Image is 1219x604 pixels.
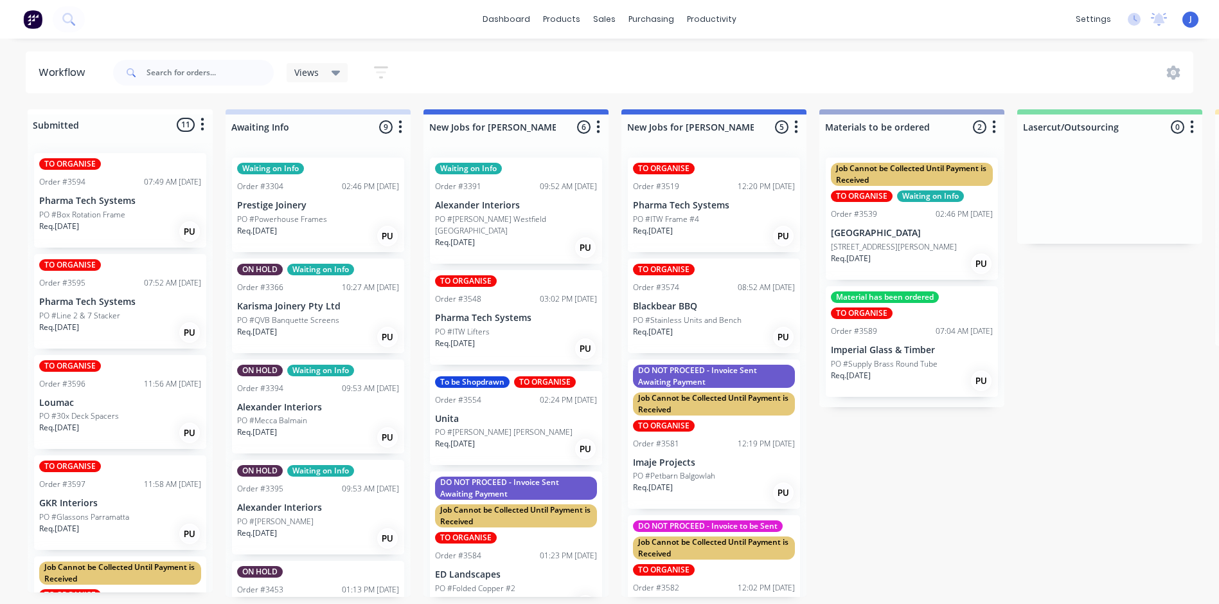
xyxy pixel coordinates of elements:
[342,383,399,394] div: 09:53 AM [DATE]
[936,208,993,220] div: 02:46 PM [DATE]
[34,153,206,248] div: TO ORGANISEOrder #359407:49 AM [DATE]Pharma Tech SystemsPO #Box Rotation FrameReq.[DATE]PU
[237,516,314,527] p: PO #[PERSON_NAME]
[633,163,695,174] div: TO ORGANISE
[435,200,597,211] p: Alexander Interiors
[34,455,206,550] div: TO ORGANISEOrder #359711:58 AM [DATE]GKR InteriorsPO #Glassons ParramattaReq.[DATE]PU
[377,226,398,246] div: PU
[237,163,304,174] div: Waiting on Info
[435,504,597,527] div: Job Cannot be Collected Until Payment is Received
[831,163,993,186] div: Job Cannot be Collected Until Payment is Received
[435,532,497,544] div: TO ORGANISE
[831,307,893,319] div: TO ORGANISE
[831,190,893,202] div: TO ORGANISE
[342,282,399,293] div: 10:27 AM [DATE]
[237,264,283,275] div: ON HOLD
[39,277,85,289] div: Order #3595
[514,376,576,388] div: TO ORGANISE
[633,520,783,532] div: DO NOT PROCEED - Invoice to be Sent
[39,158,101,170] div: TO ORGANISE
[575,338,596,359] div: PU
[622,10,681,29] div: purchasing
[39,410,119,422] p: PO #30x Deck Spacers
[435,293,481,305] div: Order #3548
[435,163,502,174] div: Waiting on Info
[237,402,399,413] p: Alexander Interiors
[575,237,596,258] div: PU
[232,158,404,252] div: Waiting on InfoOrder #330402:46 PM [DATE]Prestige JoineryPO #Powerhouse FramesReq.[DATE]PU
[633,200,795,211] p: Pharma Tech Systems
[287,365,354,376] div: Waiting on Info
[826,158,998,280] div: Job Cannot be Collected Until Payment is ReceivedTO ORGANISEWaiting on InfoOrder #353902:46 PM [D...
[342,584,399,596] div: 01:13 PM [DATE]
[179,524,200,544] div: PU
[435,569,597,580] p: ED Landscapes
[435,394,481,406] div: Order #3554
[633,301,795,312] p: Blackbear BBQ
[633,564,695,576] div: TO ORGANISE
[237,415,307,426] p: PO #Mecca Balmain
[39,562,201,585] div: Job Cannot be Collected Until Payment is Received
[144,176,201,188] div: 07:49 AM [DATE]
[831,345,993,356] p: Imperial Glass & Timber
[476,10,537,29] a: dashboard
[179,423,200,443] div: PU
[1189,14,1192,25] span: J
[633,457,795,468] p: Imaje Projects
[342,483,399,495] div: 09:53 AM [DATE]
[435,550,481,562] div: Order #3584
[39,310,120,322] p: PO #Line 2 & 7 Stacker
[39,511,129,523] p: PO #Glassons Parramatta
[738,282,795,293] div: 08:52 AM [DATE]
[232,460,404,554] div: ON HOLDWaiting on InfoOrder #339509:53 AM [DATE]Alexander InteriorsPO #[PERSON_NAME]Req.[DATE]PU
[435,214,597,237] p: PO #[PERSON_NAME] Westfield [GEOGRAPHIC_DATA]
[773,226,794,246] div: PU
[435,275,497,287] div: TO ORGANISE
[179,322,200,343] div: PU
[39,176,85,188] div: Order #3594
[633,326,673,338] p: Req. [DATE]
[237,527,277,539] p: Req. [DATE]
[237,566,283,578] div: ON HOLD
[430,158,602,264] div: Waiting on InfoOrder #339109:52 AM [DATE]Alexander InteriorsPO #[PERSON_NAME] Westfield [GEOGRAPH...
[237,465,283,477] div: ON HOLD
[633,214,699,225] p: PO #ITW Frame #4
[39,589,101,601] div: TO ORGANISE
[435,338,475,349] p: Req. [DATE]
[831,208,877,220] div: Order #3539
[575,439,596,459] div: PU
[540,550,597,562] div: 01:23 PM [DATE]
[633,470,715,482] p: PO #Petbarn Balgowlah
[179,221,200,242] div: PU
[628,158,800,252] div: TO ORGANISEOrder #351912:20 PM [DATE]Pharma Tech SystemsPO #ITW Frame #4Req.[DATE]PU
[1069,10,1117,29] div: settings
[237,584,283,596] div: Order #3453
[39,221,79,232] p: Req. [DATE]
[435,583,515,594] p: PO #Folded Copper #2
[147,60,274,86] input: Search for orders...
[773,482,794,503] div: PU
[23,10,42,29] img: Factory
[287,264,354,275] div: Waiting on Info
[971,253,992,274] div: PU
[435,237,475,248] p: Req. [DATE]
[39,378,85,390] div: Order #3596
[681,10,743,29] div: productivity
[237,502,399,513] p: Alexander Interiors
[435,313,597,324] p: Pharma Tech Systems
[237,326,277,338] p: Req. [DATE]
[430,371,602,466] div: To be ShopdrawnTO ORGANISEOrder #355402:24 PM [DATE]UnitaPO #[PERSON_NAME] [PERSON_NAME]Req.[DATE]PU
[237,200,399,211] p: Prestige Joinery
[39,461,101,472] div: TO ORGANISE
[39,523,79,535] p: Req. [DATE]
[39,65,91,80] div: Workflow
[232,259,404,353] div: ON HOLDWaiting on InfoOrder #336610:27 AM [DATE]Karisma Joinery Pty LtdPO #QVB Banquette ScreensR...
[237,181,283,192] div: Order #3304
[633,392,795,416] div: Job Cannot be Collected Until Payment is Received
[377,427,398,448] div: PU
[540,181,597,192] div: 09:52 AM [DATE]
[435,426,573,438] p: PO #[PERSON_NAME] [PERSON_NAME]
[971,371,992,391] div: PU
[633,282,679,293] div: Order #3574
[34,355,206,450] div: TO ORGANISEOrder #359611:56 AM [DATE]LoumacPO #30x Deck SpacersReq.[DATE]PU
[144,277,201,289] div: 07:52 AM [DATE]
